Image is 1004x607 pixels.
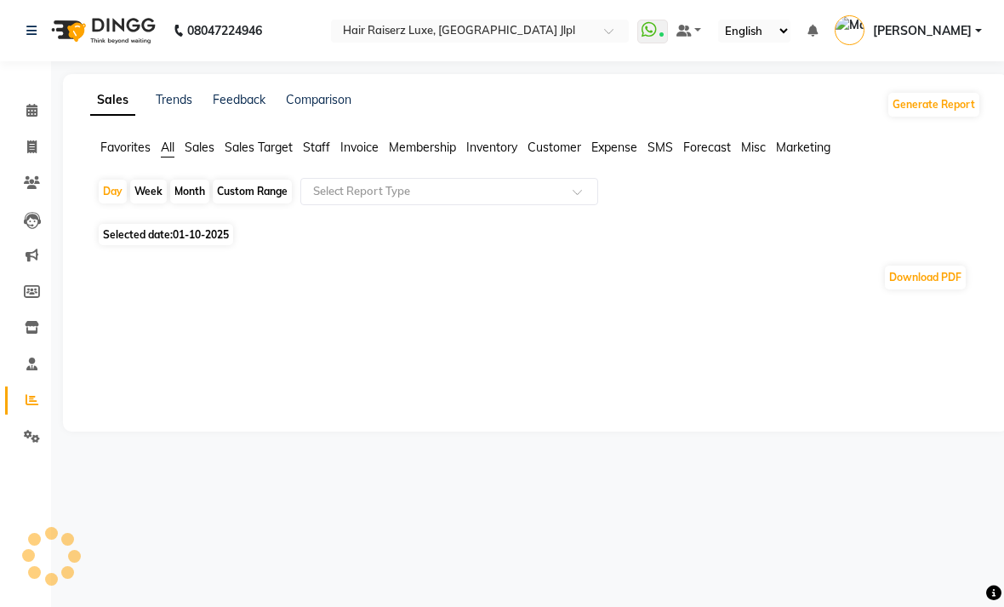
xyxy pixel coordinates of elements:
[99,180,127,203] div: Day
[43,7,160,54] img: logo
[170,180,209,203] div: Month
[340,140,379,155] span: Invoice
[161,140,174,155] span: All
[130,180,167,203] div: Week
[173,228,229,241] span: 01-10-2025
[90,85,135,116] a: Sales
[100,140,151,155] span: Favorites
[835,15,864,45] img: Manpreet Kaur
[213,180,292,203] div: Custom Range
[466,140,517,155] span: Inventory
[286,92,351,107] a: Comparison
[187,7,262,54] b: 08047224946
[185,140,214,155] span: Sales
[225,140,293,155] span: Sales Target
[528,140,581,155] span: Customer
[303,140,330,155] span: Staff
[741,140,766,155] span: Misc
[99,224,233,245] span: Selected date:
[389,140,456,155] span: Membership
[683,140,731,155] span: Forecast
[156,92,192,107] a: Trends
[885,266,966,289] button: Download PDF
[591,140,637,155] span: Expense
[647,140,673,155] span: SMS
[888,93,979,117] button: Generate Report
[873,22,972,40] span: [PERSON_NAME]
[776,140,830,155] span: Marketing
[213,92,265,107] a: Feedback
